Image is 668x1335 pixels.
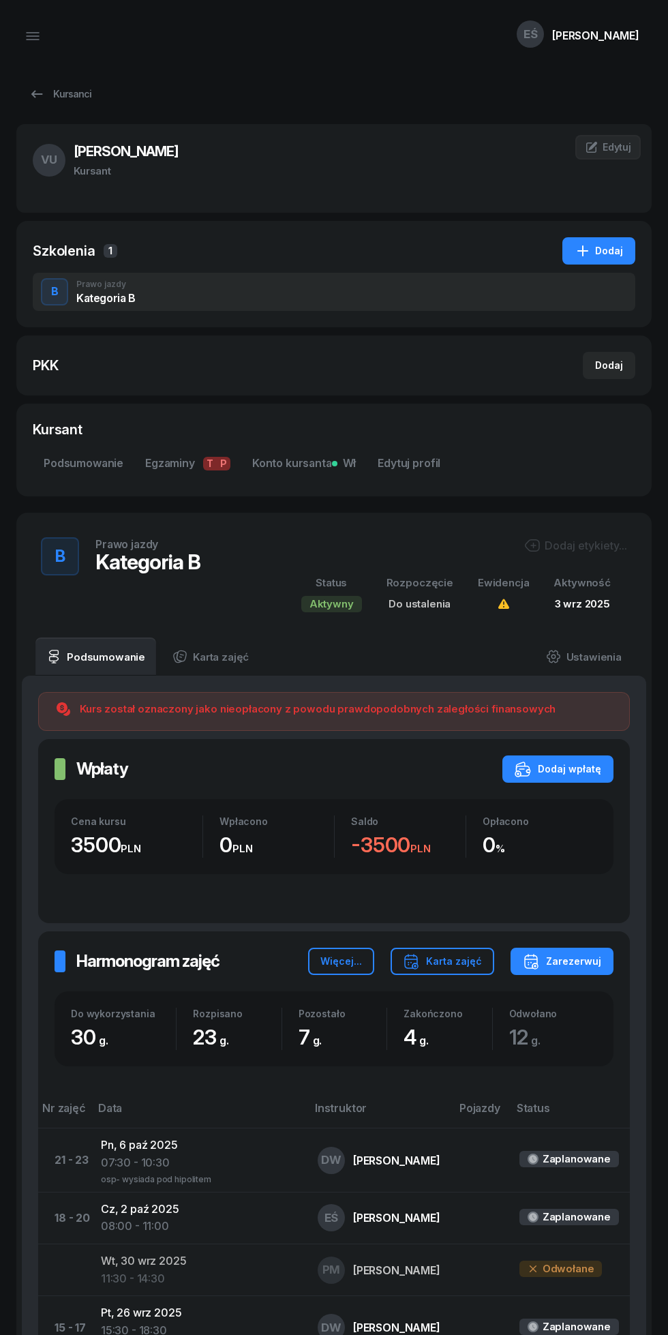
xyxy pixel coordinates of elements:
td: Pn, 6 paź 2025 [90,1128,307,1192]
span: Konto kursanta [252,455,356,472]
div: 0 [219,832,334,858]
div: [PERSON_NAME] [353,1265,440,1276]
div: Aktywny [301,596,362,612]
div: Cena kursu [71,815,202,827]
div: Więcej... [320,953,362,970]
div: Rozpoczęcie [386,574,453,592]
div: Odwołano [509,1008,597,1019]
span: P [217,457,230,470]
a: Konto kursantaWł [241,447,367,480]
span: 23 [193,1025,235,1049]
div: Ewidencja [478,574,530,592]
div: Rozpisano [193,1008,281,1019]
small: % [496,842,505,855]
div: Kategoria B [95,550,200,574]
div: Prawo jazdy [95,539,158,550]
div: Opłacono [483,815,597,827]
a: Podsumowanie [33,447,134,480]
div: Kurs został oznaczony jako nieopłacony z powodu prawdopodobnych zaległości finansowych [80,701,556,717]
div: B [46,280,64,303]
div: 07:30 - 10:30 [101,1154,296,1172]
div: Zarezerwuj [523,953,601,970]
span: EŚ [523,29,538,40]
div: Do wykorzystania [71,1008,176,1019]
div: Dodaj [595,357,623,374]
small: PLN [232,842,253,855]
button: BPrawo jazdyKategoria B [33,273,635,311]
a: EgzaminyTP [134,447,241,480]
div: PKK [33,356,59,375]
h2: Harmonogram zajęć [76,950,219,972]
button: Zarezerwuj [511,948,613,975]
th: Instruktor [307,1099,451,1128]
div: Zakończono [404,1008,491,1019]
div: 3 wrz 2025 [553,595,611,613]
a: Karta zajęć [162,637,260,676]
span: EŚ [324,1212,339,1224]
td: Wt, 30 wrz 2025 [90,1244,307,1296]
a: Ustawienia [535,637,633,676]
div: Pozostało [299,1008,386,1019]
div: Kursant [33,420,635,439]
span: 1 [104,244,117,258]
th: Data [90,1099,307,1128]
small: g. [531,1034,541,1047]
button: B [41,537,79,575]
div: 08:00 - 11:00 [101,1218,296,1235]
div: 11:30 - 14:30 [101,1270,296,1288]
a: Kursanci [16,80,104,108]
td: Cz, 2 paź 2025 [90,1192,307,1244]
div: Zaplanowane [543,1150,611,1168]
span: T [203,457,217,470]
div: -3500 [351,832,466,858]
button: B [41,278,68,305]
h2: Wpłaty [76,758,128,780]
div: Odwołane [519,1261,603,1277]
small: g. [219,1034,229,1047]
button: Dodaj etykiety... [524,537,627,554]
div: [PERSON_NAME] [353,1155,440,1166]
div: 0 [483,832,597,858]
th: Status [508,1099,630,1128]
small: g. [419,1034,429,1047]
a: Podsumowanie [35,637,156,676]
div: Szkolenia [33,241,95,260]
small: PLN [410,842,431,855]
div: Wpłacono [219,815,334,827]
h3: [PERSON_NAME] [74,140,179,162]
small: g. [313,1034,322,1047]
a: Edytuj [575,135,641,160]
div: Saldo [351,815,466,827]
div: osp- wysiada pod hipolitem [101,1172,296,1184]
span: 12 [509,1025,547,1049]
span: PM [322,1264,341,1276]
span: Do ustalenia [389,597,451,610]
td: 18 - 20 [38,1192,90,1244]
span: 7 [299,1025,329,1049]
span: 30 [71,1025,115,1049]
button: Dodaj wpłatę [502,755,613,783]
div: Prawo jazdy [76,280,136,288]
th: Pojazdy [451,1099,508,1128]
div: 3500 [71,832,202,858]
span: Edytuj [603,141,631,153]
button: Karta zajęć [391,948,494,975]
div: [PERSON_NAME] [552,30,639,41]
span: DW [321,1322,341,1334]
span: Edytuj profil [378,455,440,472]
button: Dodaj [562,237,635,265]
div: Dodaj wpłatę [515,761,601,777]
div: B [50,543,71,570]
span: Egzaminy [145,455,230,472]
div: [PERSON_NAME] [353,1212,440,1223]
span: VU [41,154,58,166]
small: g. [99,1034,108,1047]
div: Kategoria B [76,292,136,303]
a: Edytuj profil [367,447,451,480]
div: Kursant [74,162,179,180]
span: 4 [404,1025,436,1049]
span: Wł [337,455,356,472]
div: Status [301,574,362,592]
div: [PERSON_NAME] [353,1322,440,1333]
small: PLN [121,842,141,855]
